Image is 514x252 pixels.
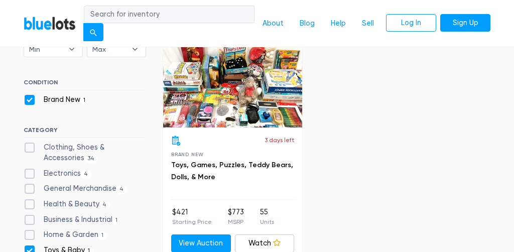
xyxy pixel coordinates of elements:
[84,6,254,24] input: Search for inventory
[99,201,110,209] span: 4
[171,161,293,181] a: Toys, Games, Puzzles, Teddy Bears, Dolls, & More
[24,229,107,240] label: Home & Garden
[24,16,76,31] a: BlueLots
[24,142,146,164] label: Clothing, Shoes & Accessories
[172,217,212,226] p: Starting Price
[24,127,146,138] h6: CATEGORY
[265,136,294,145] p: 3 days left
[260,217,274,226] p: Units
[29,42,63,57] span: Min
[171,152,204,157] span: Brand New
[292,14,323,33] a: Blog
[163,22,302,128] a: Live Auction 0 bids
[98,232,107,240] span: 1
[116,186,127,194] span: 4
[254,14,292,33] a: About
[24,168,91,179] label: Electronics
[80,96,89,104] span: 1
[84,155,98,163] span: 34
[24,183,127,194] label: General Merchandise
[61,42,82,57] b: ▾
[92,42,126,57] span: Max
[228,217,244,226] p: MSRP
[24,214,121,225] label: Business & Industrial
[24,199,110,210] label: Health & Beauty
[323,14,354,33] a: Help
[24,79,146,90] h6: CONDITION
[228,207,244,227] li: $773
[440,14,490,32] a: Sign Up
[124,42,146,57] b: ▾
[172,207,212,227] li: $421
[112,216,121,224] span: 1
[354,14,382,33] a: Sell
[386,14,436,32] a: Log In
[81,170,91,178] span: 4
[260,207,274,227] li: 55
[24,94,89,105] label: Brand New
